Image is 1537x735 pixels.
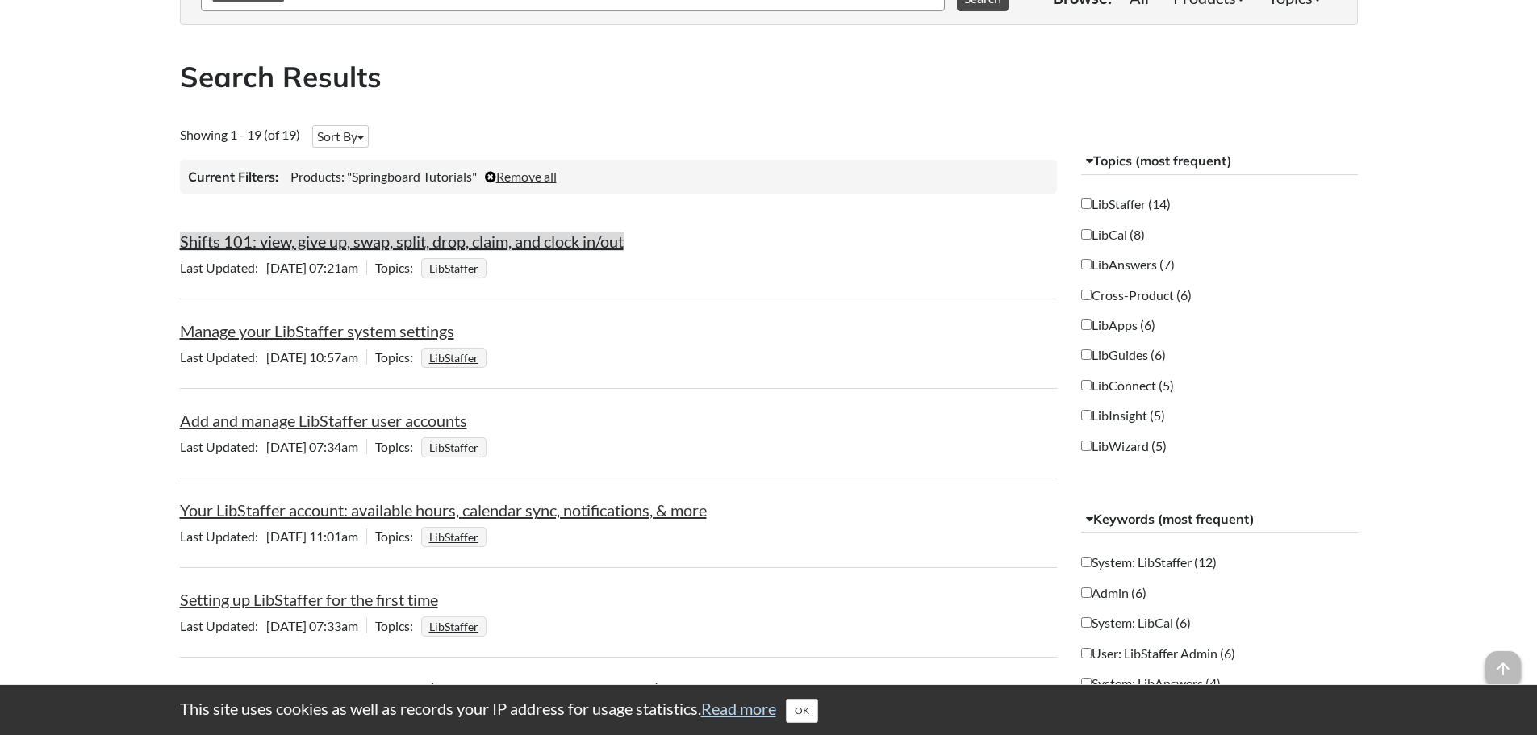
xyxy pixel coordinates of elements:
[180,590,438,609] a: Setting up LibStaffer for the first time
[1081,584,1146,602] label: Admin (6)
[164,697,1374,723] div: This site uses cookies as well as records your IP address for usage statistics.
[1081,674,1221,692] label: System: LibAnswers (4)
[180,618,266,633] span: Last Updated
[375,349,421,365] span: Topics
[180,439,266,454] span: Last Updated
[1081,286,1192,304] label: Cross-Product (6)
[427,257,481,280] a: LibStaffer
[427,436,481,459] a: LibStaffer
[1081,437,1167,455] label: LibWizard (5)
[180,127,300,142] span: Showing 1 - 19 (of 19)
[421,618,491,633] ul: Topics
[1081,505,1358,534] button: Keywords (most frequent)
[1081,198,1092,209] input: LibStaffer (14)
[421,349,491,365] ul: Topics
[1081,316,1155,334] label: LibApps (6)
[1485,653,1521,672] a: arrow_upward
[1081,587,1092,598] input: Admin (6)
[701,699,776,718] a: Read more
[1081,256,1175,274] label: LibAnswers (7)
[1081,441,1092,451] input: LibWizard (5)
[1081,407,1165,424] label: LibInsight (5)
[375,528,421,544] span: Topics
[1081,410,1092,420] input: LibInsight (5)
[180,528,366,544] span: [DATE] 11:01am
[1081,319,1092,330] input: LibApps (6)
[1081,147,1358,176] button: Topics (most frequent)
[180,439,366,454] span: [DATE] 07:34am
[786,699,818,723] button: Close
[1081,290,1092,300] input: Cross-Product (6)
[180,349,266,365] span: Last Updated
[180,679,660,699] a: Limit shifts to specific requirements (position, department, & location)
[421,260,491,275] ul: Topics
[485,169,557,184] a: Remove all
[180,321,454,340] a: Manage your LibStaffer system settings
[1081,557,1092,567] input: System: LibStaffer (12)
[1485,651,1521,687] span: arrow_upward
[180,260,366,275] span: [DATE] 07:21am
[421,439,491,454] ul: Topics
[375,260,421,275] span: Topics
[347,169,477,184] span: "Springboard Tutorials"
[1081,377,1174,395] label: LibConnect (5)
[1081,259,1092,269] input: LibAnswers (7)
[375,439,421,454] span: Topics
[1081,229,1092,240] input: LibCal (8)
[180,411,467,430] a: Add and manage LibStaffer user accounts
[1081,380,1092,390] input: LibConnect (5)
[1081,614,1191,632] label: System: LibCal (6)
[1081,678,1092,688] input: System: LibAnswers (4)
[1081,553,1217,571] label: System: LibStaffer (12)
[1081,226,1145,244] label: LibCal (8)
[1081,346,1166,364] label: LibGuides (6)
[1081,648,1092,658] input: User: LibStaffer Admin (6)
[180,57,1358,97] h2: Search Results
[1081,195,1171,213] label: LibStaffer (14)
[427,615,481,638] a: LibStaffer
[180,618,366,633] span: [DATE] 07:33am
[375,618,421,633] span: Topics
[188,168,278,186] h3: Current Filters
[427,346,481,370] a: LibStaffer
[312,125,369,148] button: Sort By
[1081,349,1092,360] input: LibGuides (6)
[421,528,491,544] ul: Topics
[1081,617,1092,628] input: System: LibCal (6)
[427,525,481,549] a: LibStaffer
[180,349,366,365] span: [DATE] 10:57am
[180,260,266,275] span: Last Updated
[290,169,345,184] span: Products:
[180,232,624,251] a: Shifts 101: view, give up, swap, split, drop, claim, and clock in/out
[180,500,707,520] a: Your LibStaffer account: available hours, calendar sync, notifications, & more
[1081,645,1235,662] label: User: LibStaffer Admin (6)
[180,528,266,544] span: Last Updated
